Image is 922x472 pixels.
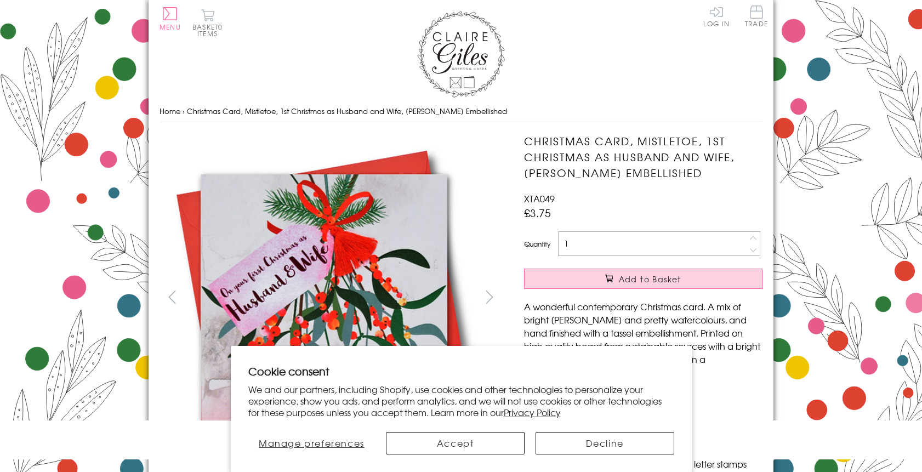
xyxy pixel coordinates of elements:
[197,22,223,38] span: 0 items
[524,269,762,289] button: Add to Basket
[745,5,768,29] a: Trade
[259,436,365,450] span: Manage preferences
[160,106,180,116] a: Home
[524,300,762,379] p: A wonderful contemporary Christmas card. A mix of bright [PERSON_NAME] and pretty watercolours, a...
[160,285,184,309] button: prev
[248,432,375,454] button: Manage preferences
[248,384,674,418] p: We and our partners, including Shopify, use cookies and other technologies to personalize your ex...
[524,205,551,220] span: £3.75
[187,106,507,116] span: Christmas Card, Mistletoe, 1st Christmas as Husband and Wife, [PERSON_NAME] Embellished
[524,192,555,205] span: XTA049
[160,7,181,30] button: Menu
[160,22,181,32] span: Menu
[192,9,223,37] button: Basket0 items
[536,432,674,454] button: Decline
[524,133,762,180] h1: Christmas Card, Mistletoe, 1st Christmas as Husband and Wife, [PERSON_NAME] Embellished
[504,406,561,419] a: Privacy Policy
[745,5,768,27] span: Trade
[248,363,674,379] h2: Cookie consent
[160,100,762,123] nav: breadcrumbs
[703,5,730,27] a: Log In
[477,285,502,309] button: next
[619,274,681,285] span: Add to Basket
[417,11,505,98] img: Claire Giles Greetings Cards
[502,133,831,462] img: Christmas Card, Mistletoe, 1st Christmas as Husband and Wife, Tassel Embellished
[524,239,550,249] label: Quantity
[386,432,525,454] button: Accept
[160,133,488,462] img: Christmas Card, Mistletoe, 1st Christmas as Husband and Wife, Tassel Embellished
[183,106,185,116] span: ›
